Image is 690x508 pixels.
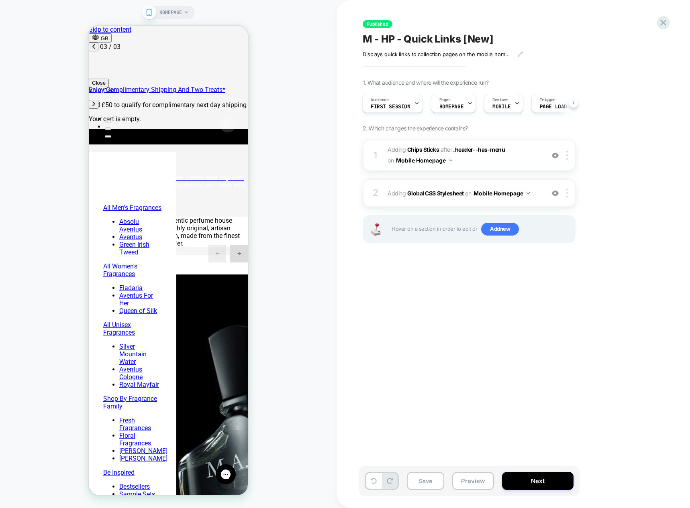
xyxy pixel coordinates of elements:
span: Adding [388,187,541,199]
a: Aventus [31,207,53,215]
span: Pages [439,97,451,103]
a: Aventus For Her [31,266,64,281]
span: on [465,188,471,198]
button: Slide 3 of 3 [16,110,22,112]
span: on [388,155,394,165]
a: Queen of Silk [31,281,68,289]
a: Sample Sets [31,465,66,472]
a: All Unisex Fragrances [14,295,46,311]
a: Silver Mountain Water [31,317,58,340]
span: 03 / 03 [11,17,32,25]
button: Mobile Homepage [396,154,452,166]
span: Devices [492,97,508,103]
button: Next [502,472,574,490]
span: 1. What audience and where will the experience run? [363,79,488,86]
button: Slide 2 of 3 [16,102,22,104]
span: Published [363,20,392,28]
span: 2. Which changes the experience contains? [363,125,467,132]
span: Displays quick links to collection pages on the mobile homepage. [363,51,512,57]
a: Fresh Fragrances [31,391,62,406]
img: close [566,151,568,160]
a: [PERSON_NAME] [31,429,79,437]
div: 2 [372,185,380,201]
a: Shop By Fragrance Family [14,369,68,384]
span: First Session [371,104,410,110]
span: Add new [481,223,519,236]
span: .header--has-menu [453,146,505,153]
span: GB [12,10,20,16]
span: HOMEPAGE [439,104,464,110]
span: Page Load [540,104,567,110]
a: Absolu Aventus [31,192,53,207]
a: Royal Mayfair [31,355,70,363]
a: Bestsellers [31,457,61,465]
a: [PERSON_NAME] [31,421,79,429]
a: Be Inspired [14,443,46,451]
a: All Women's Fragrances [14,237,49,252]
a: All Men's Fragrances [14,178,73,186]
b: Global CSS Stylesheet [407,190,464,197]
span: AFTER [441,146,452,153]
span: Audience [371,97,389,103]
iframe: Gorgias live chat messenger [123,436,151,461]
div: 1 [372,147,380,163]
img: down arrow [527,192,530,194]
a: Eladaria [31,258,54,266]
span: MOBILE [492,104,510,110]
span: M - HP - Quick Links [New] [363,33,494,45]
button: Slide 1 of 3 [16,94,22,97]
a: Floral Fragrances [31,406,62,421]
button: Preview [452,472,494,490]
img: crossed eye [552,152,559,159]
img: close [566,189,568,197]
img: down arrow [449,159,452,161]
span: Trigger [540,97,555,103]
a: Green Irish Tweed [31,215,61,230]
img: crossed eye [552,190,559,197]
span: Hover on a section in order to edit or [392,223,571,236]
b: Chips Sticks [407,146,439,153]
button: Mobile Homepage [474,187,530,199]
span: Adding [388,146,439,153]
img: Joystick [367,223,384,236]
button: Save [407,472,444,490]
a: Aventus Cologne [31,340,54,355]
span: HOMEPAGE [159,6,182,19]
